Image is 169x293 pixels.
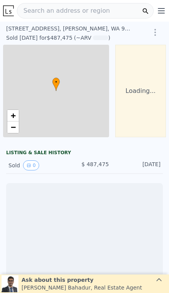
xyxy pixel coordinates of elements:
[7,110,19,121] a: Zoom in
[112,160,161,170] div: [DATE]
[6,34,73,42] div: Sold [DATE] for $487,475
[147,25,163,40] button: Show Options
[3,5,14,16] img: Lotside
[23,160,39,170] button: View historical data
[115,45,166,137] div: Loading...
[2,275,18,292] img: Siddhant Bahadur
[22,284,142,291] div: [PERSON_NAME] Bahadur , Real Estate Agent
[8,160,57,170] div: Sold
[81,161,109,167] span: $ 487,475
[73,34,111,42] div: (~ARV )
[52,79,60,86] span: •
[11,122,16,132] span: −
[52,77,60,91] div: •
[6,150,163,157] div: LISTING & SALE HISTORY
[7,121,19,133] a: Zoom out
[6,25,131,32] div: [STREET_ADDRESS] , [PERSON_NAME] , WA 98020
[22,276,142,284] div: Ask about this property
[11,111,16,120] span: +
[17,6,110,15] span: Search an address or region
